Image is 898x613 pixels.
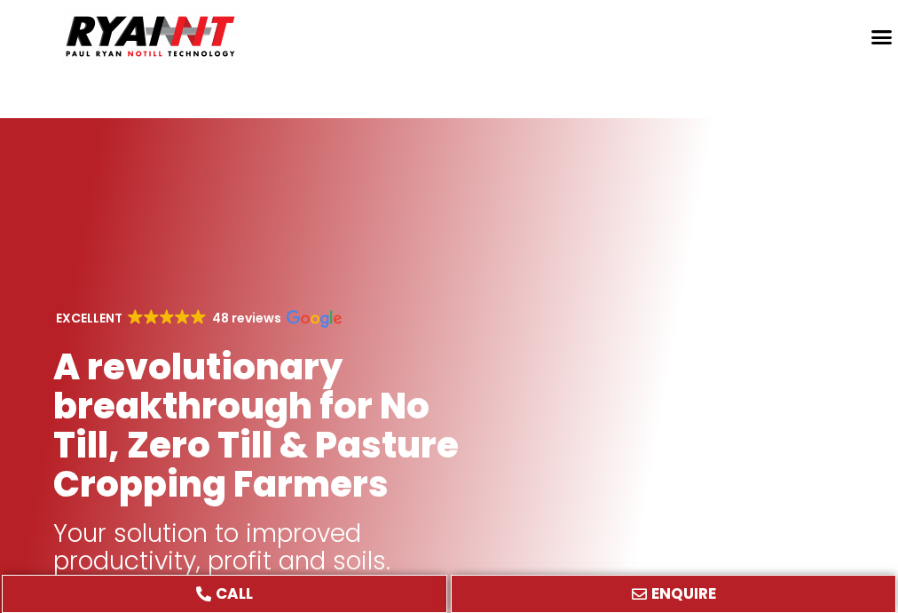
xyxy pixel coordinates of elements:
img: Google [160,309,175,324]
h1: A revolutionary breakthrough for No Till, Zero Till & Pasture Cropping Farmers [53,347,489,504]
span: CALL [216,586,253,601]
a: EXCELLENT GoogleGoogleGoogleGoogleGoogle 48 reviews Google [53,309,342,327]
img: Google [287,310,342,328]
img: Google [128,309,143,324]
span: Your solution to improved productivity, profit and soils. [53,516,390,578]
strong: 48 reviews [212,309,281,327]
a: ENQUIRE [451,575,896,613]
div: Menu Toggle [864,20,898,53]
a: CALL [2,575,447,613]
span: ENQUIRE [651,586,716,601]
strong: EXCELLENT [56,309,122,327]
img: Google [191,309,206,324]
img: Google [175,309,190,324]
img: Google [144,309,159,324]
img: Ryan NT logo [62,9,240,64]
